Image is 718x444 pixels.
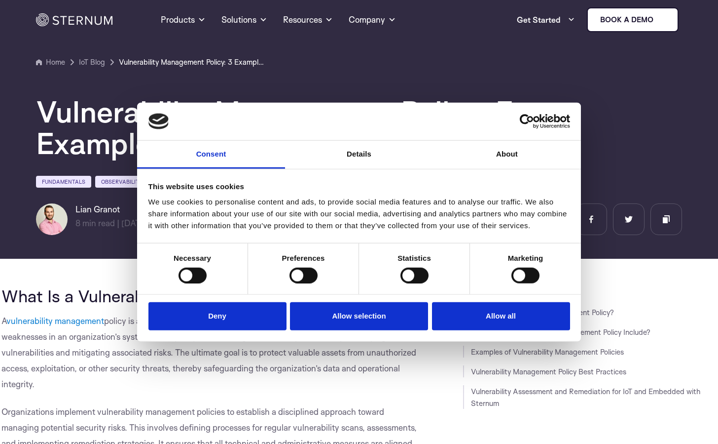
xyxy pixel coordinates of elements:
strong: Marketing [508,254,543,262]
span: min read | [75,218,119,228]
span: 8 [75,218,80,228]
a: About [433,141,581,169]
strong: Statistics [397,254,431,262]
a: Company [349,2,396,38]
a: Examples of Vulnerability Management Policies [471,347,624,357]
button: Allow all [432,302,570,330]
div: This website uses cookies [148,181,570,193]
img: logo [148,114,169,129]
a: Observability [95,176,148,188]
span: policy is a structured approach to identifying, evaluating, and addressing security weaknesses in... [1,316,416,389]
a: Usercentrics Cookiebot - opens in a new window [484,114,570,129]
a: Details [285,141,433,169]
span: [DATE] [121,218,149,228]
button: Allow selection [290,302,428,330]
a: Home [36,56,65,68]
a: Vulnerability Management Policy: 3 Examples and 6 Best Practices [119,56,267,68]
a: Vulnerability Management Policy Best Practices [471,367,626,376]
a: IoT Blog [79,56,105,68]
a: Book a demo [587,7,679,32]
a: Solutions [221,2,267,38]
img: Lian Granot [36,203,68,235]
span: What Is a Vulnerability Management Policy? [1,285,331,306]
a: Fundamentals [36,176,91,188]
a: vulnerability management [6,316,104,326]
a: Consent [137,141,285,169]
strong: Necessary [174,254,211,262]
a: Get Started [517,10,575,30]
button: Deny [148,302,287,330]
h1: Vulnerability Management Policy: 3 Examples and 6 Best Practices [36,96,628,159]
strong: Preferences [282,254,325,262]
img: sternum iot [657,16,665,24]
a: Products [161,2,206,38]
a: Resources [283,2,333,38]
h6: Lian Granot [75,203,149,215]
div: We use cookies to personalise content and ads, to provide social media features and to analyse ou... [148,196,570,232]
h3: JUMP TO SECTION [463,286,717,294]
a: Vulnerability Assessment and Remediation for IoT and Embedded with Sternum [471,387,700,408]
span: A [1,316,6,326]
